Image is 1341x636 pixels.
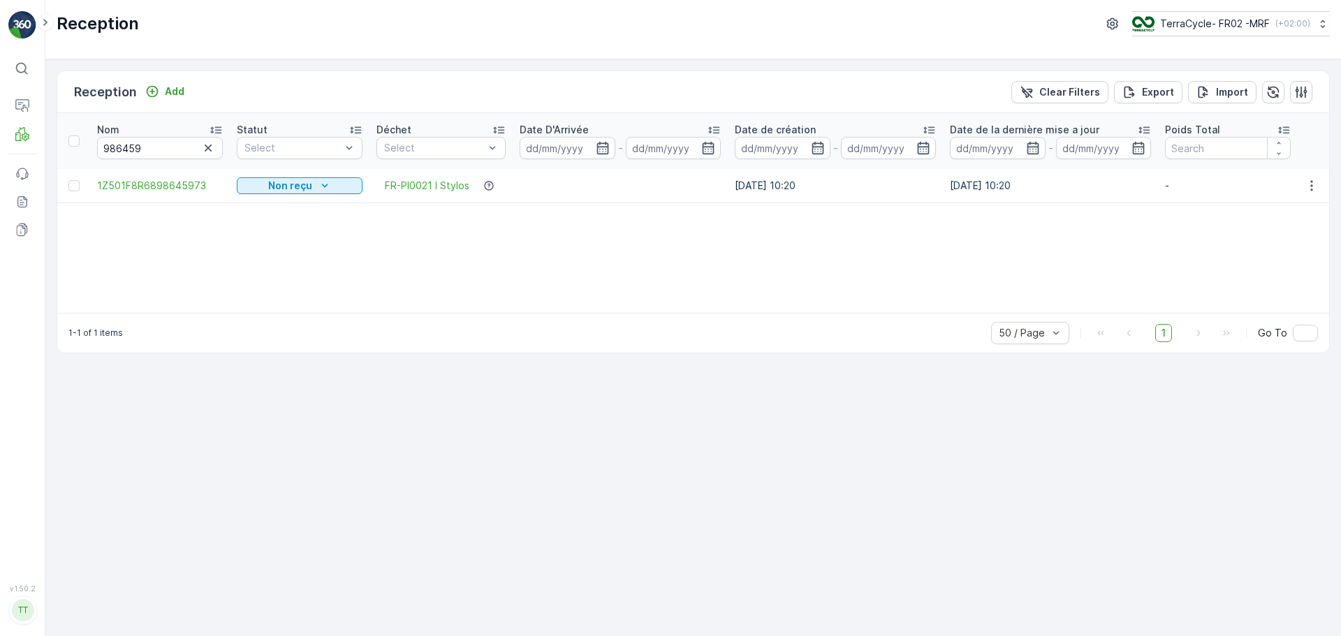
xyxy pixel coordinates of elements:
[8,11,36,39] img: logo
[244,141,341,155] p: Select
[140,83,190,100] button: Add
[1216,85,1248,99] p: Import
[385,179,469,193] a: FR-PI0021 I Stylos
[1011,81,1108,103] button: Clear Filters
[97,179,223,193] a: 1Z501F8R6898645973
[520,123,589,137] p: Date D'Arrivée
[97,123,119,137] p: Nom
[735,123,816,137] p: Date de création
[1048,140,1053,156] p: -
[1160,17,1270,31] p: TerraCycle- FR02 -MRF
[1056,137,1152,159] input: dd/mm/yyyy
[268,179,312,193] p: Non reçu
[376,123,411,137] p: Déchet
[735,137,830,159] input: dd/mm/yyyy
[165,84,184,98] p: Add
[618,140,623,156] p: -
[841,137,937,159] input: dd/mm/yyyy
[728,169,943,202] td: [DATE] 10:20
[68,327,123,339] p: 1-1 of 1 items
[8,596,36,625] button: TT
[74,82,137,102] p: Reception
[1165,179,1291,193] p: -
[1132,11,1330,36] button: TerraCycle- FR02 -MRF(+02:00)
[68,180,80,191] div: Toggle Row Selected
[950,137,1046,159] input: dd/mm/yyyy
[626,137,721,159] input: dd/mm/yyyy
[97,137,223,159] input: Search
[384,141,484,155] p: Select
[237,123,268,137] p: Statut
[1155,324,1172,342] span: 1
[1039,85,1100,99] p: Clear Filters
[1258,326,1287,340] span: Go To
[1132,16,1155,31] img: terracycle.png
[8,584,36,593] span: v 1.50.2
[1114,81,1182,103] button: Export
[1275,18,1310,29] p: ( +02:00 )
[237,177,362,194] button: Non reçu
[520,137,615,159] input: dd/mm/yyyy
[57,13,139,35] p: Reception
[1165,137,1291,159] input: Search
[950,123,1099,137] p: Date de la dernière mise a jour
[833,140,838,156] p: -
[1142,85,1174,99] p: Export
[1188,81,1256,103] button: Import
[12,599,34,621] div: TT
[943,169,1158,202] td: [DATE] 10:20
[1165,123,1220,137] p: Poids Total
